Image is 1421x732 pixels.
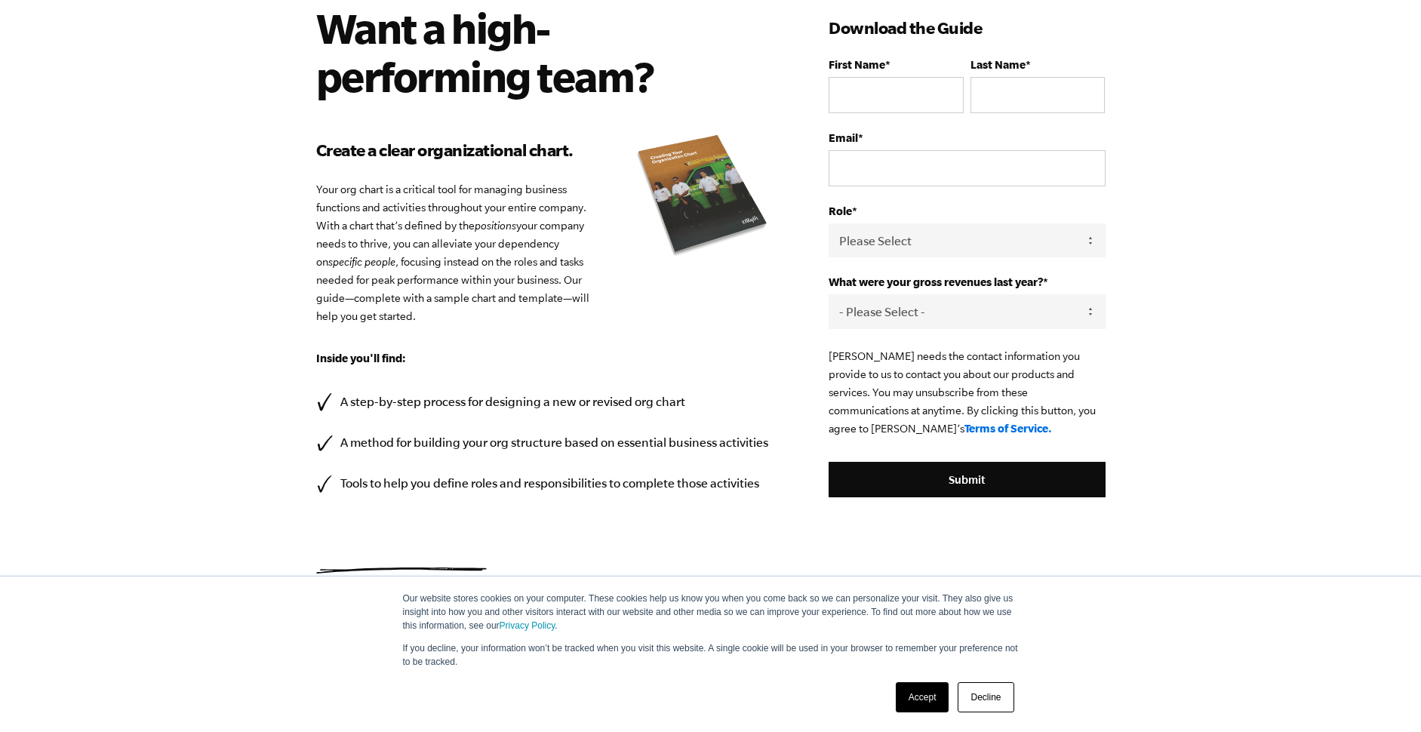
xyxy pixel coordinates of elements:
em: specific people [328,256,395,268]
em: positions [475,220,516,232]
h3: Download the Guide [829,16,1105,40]
li: Tools to help you define roles and responsibilities to complete those activities [316,473,784,494]
p: [PERSON_NAME] needs the contact information you provide to us to contact you about our products a... [829,347,1105,438]
span: Last Name [970,58,1026,71]
span: What were your gross revenues last year? [829,275,1043,288]
span: First Name [829,58,885,71]
span: Role [829,205,852,217]
li: A method for building your org structure based on essential business activities [316,432,784,453]
a: Terms of Service. [964,422,1052,435]
a: Privacy Policy [500,620,555,631]
h2: Want a high-performing team? [316,4,762,100]
p: Your org chart is a critical tool for managing business functions and activities throughout your ... [316,180,784,325]
h3: Create a clear organizational chart. [316,138,784,162]
li: A step-by-step process for designing a new or revised org chart [316,392,784,412]
p: If you decline, your information won’t be tracked when you visit this website. A single cookie wi... [403,641,1019,669]
img: organizational chart e-myth [617,125,783,270]
a: Accept [896,682,949,712]
a: Decline [958,682,1013,712]
input: Submit [829,462,1105,498]
span: Email [829,131,858,144]
strong: Inside you'll find: [316,352,406,364]
p: Our website stores cookies on your computer. These cookies help us know you when you come back so... [403,592,1019,632]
